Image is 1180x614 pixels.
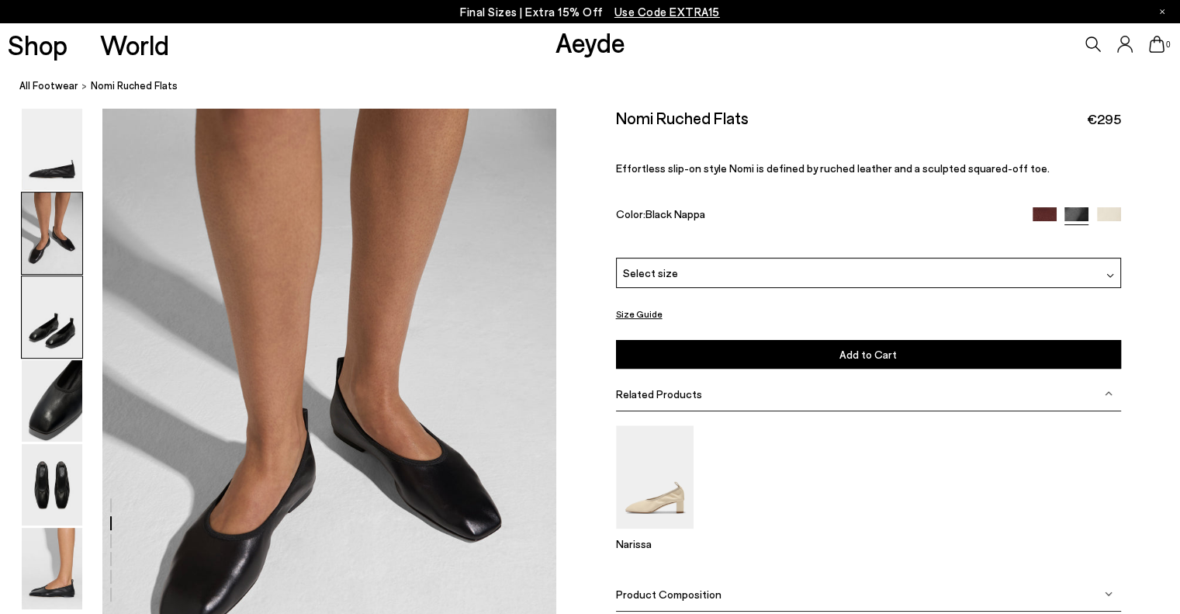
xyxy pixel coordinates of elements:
[555,26,625,58] a: Aeyde
[616,518,694,550] a: Narissa Ruched Pumps Narissa
[19,65,1180,108] nav: breadcrumb
[1149,36,1164,53] a: 0
[100,31,169,58] a: World
[616,387,702,401] span: Related Products
[22,276,82,358] img: Nomi Ruched Flats - Image 3
[616,588,721,601] span: Product Composition
[616,108,749,127] h2: Nomi Ruched Flats
[616,207,1017,225] div: Color:
[839,348,897,361] span: Add to Cart
[19,78,78,94] a: All Footwear
[8,31,67,58] a: Shop
[645,207,705,220] span: Black Nappa
[614,5,720,19] span: Navigate to /collections/ss25-final-sizes
[616,537,694,550] p: Narissa
[616,304,663,324] button: Size Guide
[616,425,694,529] img: Narissa Ruched Pumps
[22,444,82,526] img: Nomi Ruched Flats - Image 5
[22,193,82,274] img: Nomi Ruched Flats - Image 2
[460,2,720,22] p: Final Sizes | Extra 15% Off
[623,265,678,281] span: Select size
[1106,272,1114,279] img: svg%3E
[22,528,82,609] img: Nomi Ruched Flats - Image 6
[22,109,82,190] img: Nomi Ruched Flats - Image 1
[91,78,178,94] span: Nomi Ruched Flats
[1105,590,1113,598] img: svg%3E
[1105,390,1113,397] img: svg%3E
[1087,109,1121,129] span: €295
[616,340,1121,369] button: Add to Cart
[1164,40,1172,49] span: 0
[22,360,82,442] img: Nomi Ruched Flats - Image 4
[616,161,1121,175] p: Effortless slip-on style Nomi is defined by ruched leather and a sculpted squared-off toe.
